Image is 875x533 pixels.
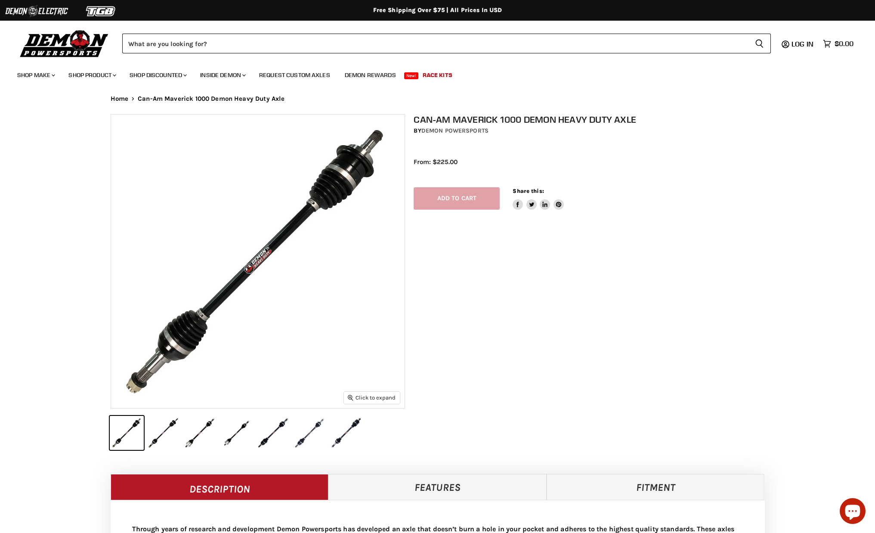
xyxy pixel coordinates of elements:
[111,95,129,102] a: Home
[138,95,284,102] span: Can-Am Maverick 1000 Demon Heavy Duty Axle
[348,394,396,401] span: Click to expand
[93,6,782,14] div: Free Shipping Over $75 | All Prices In USD
[62,66,121,84] a: Shop Product
[11,63,851,84] ul: Main menu
[146,416,180,450] button: IMAGE thumbnail
[123,66,192,84] a: Shop Discounted
[122,34,748,53] input: Search
[111,474,329,500] a: Description
[338,66,402,84] a: Demon Rewards
[414,114,773,125] h1: Can-Am Maverick 1000 Demon Heavy Duty Axle
[748,34,771,53] button: Search
[11,66,60,84] a: Shop Make
[69,3,133,19] img: TGB Logo 2
[122,34,771,53] form: Product
[328,474,547,500] a: Features
[293,416,327,450] button: IMAGE thumbnail
[421,127,489,134] a: Demon Powersports
[837,498,868,526] inbox-online-store-chat: Shopify online store chat
[416,66,459,84] a: Race Kits
[792,40,813,48] span: Log in
[513,188,544,194] span: Share this:
[819,37,858,50] a: $0.00
[404,72,419,79] span: New!
[414,126,773,136] div: by
[220,416,254,450] button: IMAGE thumbnail
[256,416,290,450] button: IMAGE thumbnail
[253,66,337,84] a: Request Custom Axles
[329,416,363,450] button: IMAGE thumbnail
[344,392,400,403] button: Click to expand
[513,187,564,210] aside: Share this:
[110,416,144,450] button: IMAGE thumbnail
[111,115,405,408] img: IMAGE
[4,3,69,19] img: Demon Electric Logo 2
[835,40,853,48] span: $0.00
[93,95,782,102] nav: Breadcrumbs
[194,66,251,84] a: Inside Demon
[17,28,111,59] img: Demon Powersports
[788,40,819,48] a: Log in
[547,474,765,500] a: Fitment
[183,416,217,450] button: IMAGE thumbnail
[414,158,458,166] span: From: $225.00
